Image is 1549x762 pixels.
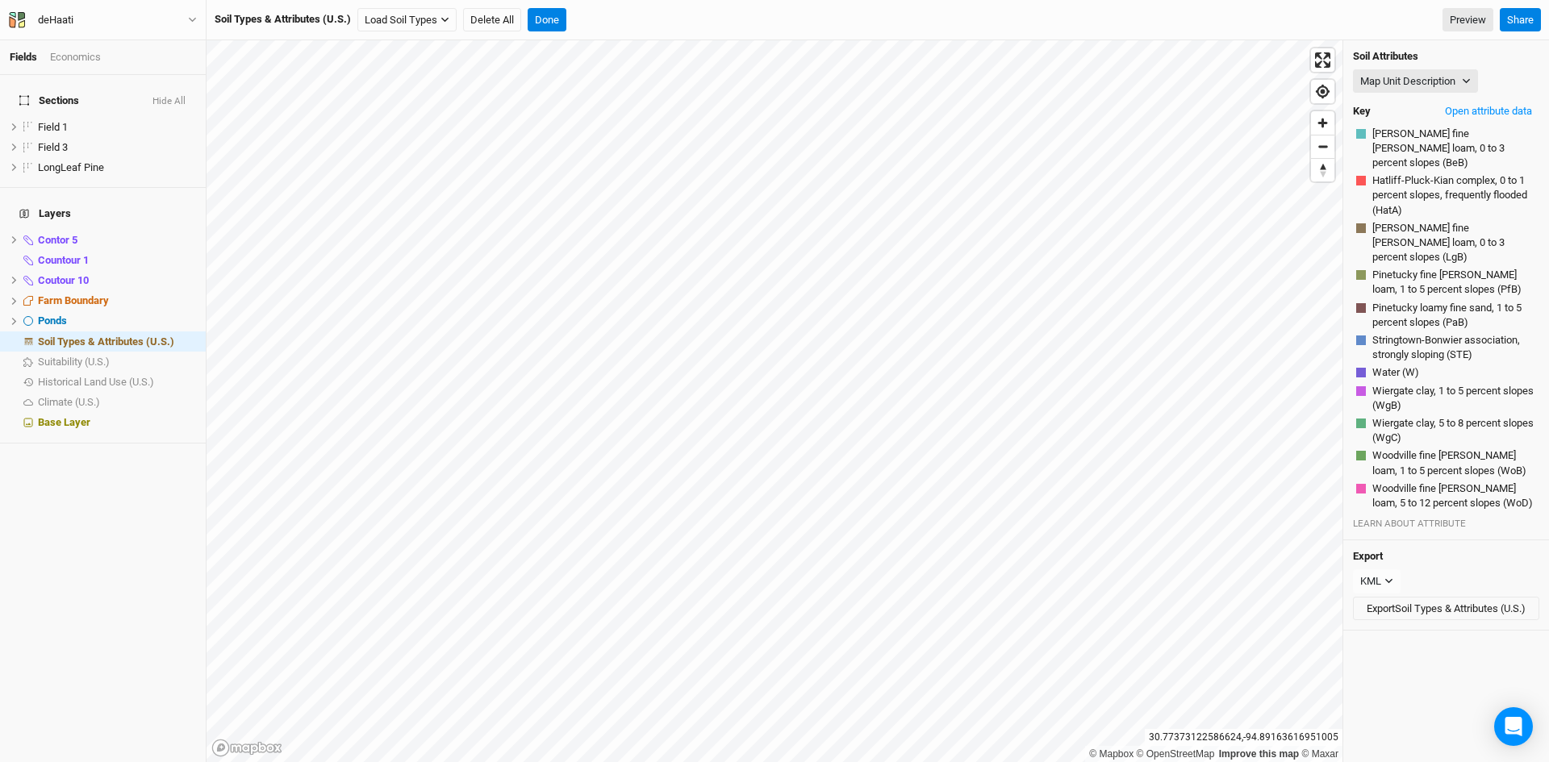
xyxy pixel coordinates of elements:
[38,294,196,307] div: Farm Boundary
[50,50,101,65] div: Economics
[38,396,196,409] div: Climate (U.S.)
[38,12,73,28] div: deHaati
[1372,333,1536,362] span: Stringtown-Bonwier association, strongly sloping (STE)
[1311,80,1334,103] button: Find my location
[1219,748,1299,760] a: Improve this map
[1372,173,1536,218] span: Hatliff-Pluck-Kian complex, 0 to 1 percent slopes, frequently flooded (HatA)
[38,161,104,173] span: LongLeaf Pine
[1353,517,1539,530] div: LEARN ABOUT ATTRIBUTE
[1353,569,1401,593] button: KML
[38,335,196,348] div: Soil Types & Attributes (U.S.)
[1372,127,1536,171] span: [PERSON_NAME] fine [PERSON_NAME] loam, 0 to 3 percent slopes (BeB)
[1311,111,1334,135] button: Zoom in
[1372,268,1536,297] span: Pinetucky fine [PERSON_NAME] loam, 1 to 5 percent slopes (PfB)
[38,314,67,327] span: Ponds
[1372,365,1419,380] span: Water (W)
[1360,573,1381,589] div: KML
[1311,158,1334,181] button: Reset bearing to north
[152,96,186,107] button: Hide All
[1311,159,1334,181] span: Reset bearing to north
[38,396,100,408] span: Climate (U.S.)
[1372,301,1536,330] span: Pinetucky loamy fine sand, 1 to 5 percent slopes (PaB)
[1372,384,1536,413] span: Wiergate clay, 1 to 5 percent slopes (WgB)
[38,234,77,246] span: Contor 5
[1311,135,1334,158] span: Zoom out
[211,739,282,757] a: Mapbox logo
[1353,550,1539,563] h4: Export
[1494,707,1533,746] div: Open Intercom Messenger
[357,8,457,32] button: Load Soil Types
[1372,416,1536,445] span: Wiergate clay, 5 to 8 percent slopes (WgC)
[1353,69,1478,94] button: Map Unit Description
[38,356,110,368] span: Suitability (U.S.)
[1443,8,1493,32] a: Preview
[207,40,1342,762] canvas: Map
[38,314,196,327] div: Ponds
[38,376,154,388] span: Historical Land Use (U.S.)
[1137,748,1215,760] a: OpenStreetMap
[38,254,196,267] div: Countour 1
[1353,105,1371,118] h4: Key
[1311,135,1334,158] button: Zoom out
[1372,221,1536,265] span: [PERSON_NAME] fine [PERSON_NAME] loam, 0 to 3 percent slopes (LgB)
[38,356,196,369] div: Suitability (U.S.)
[38,294,109,306] span: Farm Boundary
[38,416,196,429] div: Base Layer
[38,274,196,287] div: Coutour 10
[1311,48,1334,72] button: Enter fullscreen
[19,94,79,107] span: Sections
[1500,8,1541,32] button: Share
[1438,99,1539,123] button: Open attribute data
[38,234,196,247] div: Contor 5
[1145,729,1342,746] div: 30.77373122586624 , -94.89163616951005
[8,11,198,29] button: deHaati
[38,335,174,348] span: Soil Types & Attributes (U.S.)
[38,161,196,174] div: LongLeaf Pine
[215,12,351,27] div: Soil Types & Attributes (U.S.)
[1301,748,1338,760] a: Maxar
[38,121,196,134] div: Field 1
[38,141,196,154] div: Field 3
[38,254,89,266] span: Countour 1
[38,121,68,133] span: Field 1
[10,198,196,230] h4: Layers
[1353,50,1539,63] h4: Soil Attributes
[38,274,89,286] span: Coutour 10
[38,141,68,153] span: Field 3
[1372,481,1536,510] span: Woodville fine [PERSON_NAME] loam, 5 to 12 percent slopes (WoD)
[528,8,566,32] button: Done
[463,8,521,32] button: Delete All
[38,376,196,389] div: Historical Land Use (U.S.)
[38,416,90,428] span: Base Layer
[1372,448,1536,477] span: Woodville fine [PERSON_NAME] loam, 1 to 5 percent slopes (WoB)
[10,51,37,63] a: Fields
[1089,748,1134,760] a: Mapbox
[1353,597,1539,621] button: ExportSoil Types & Attributes (U.S.)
